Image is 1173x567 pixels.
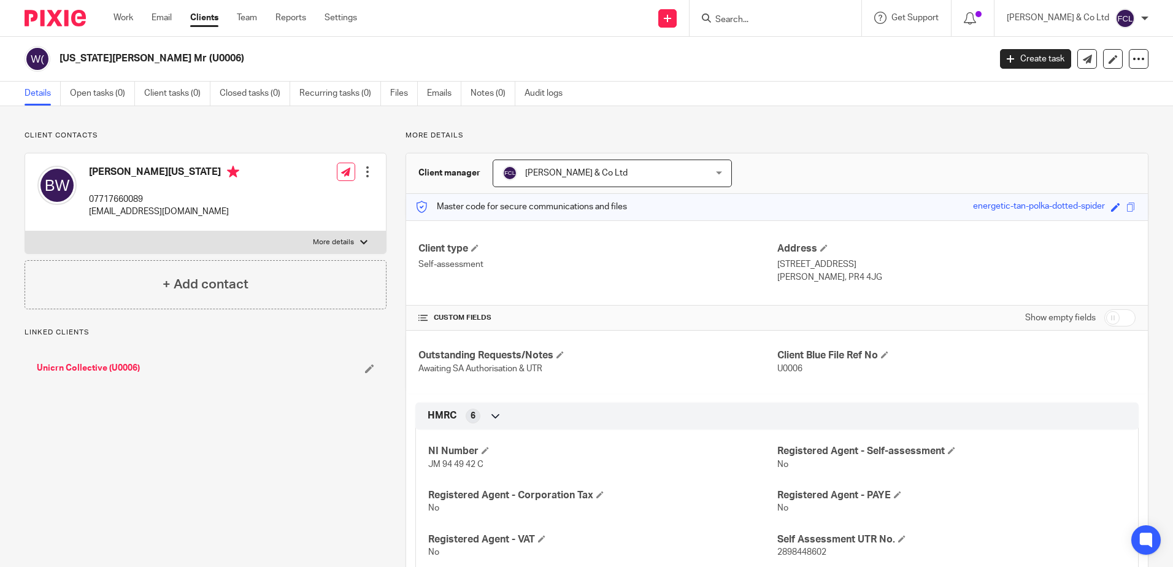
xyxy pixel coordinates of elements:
[25,10,86,26] img: Pixie
[777,533,1126,546] h4: Self Assessment UTR No.
[777,349,1136,362] h4: Client Blue File Ref No
[525,82,572,106] a: Audit logs
[70,82,135,106] a: Open tasks (0)
[60,52,797,65] h2: [US_STATE][PERSON_NAME] Mr (U0006)
[777,364,802,373] span: U0006
[471,410,475,422] span: 6
[418,349,777,362] h4: Outstanding Requests/Notes
[471,82,515,106] a: Notes (0)
[163,275,248,294] h4: + Add contact
[237,12,257,24] a: Team
[428,533,777,546] h4: Registered Agent - VAT
[25,82,61,106] a: Details
[428,548,439,557] span: No
[406,131,1148,141] p: More details
[152,12,172,24] a: Email
[973,200,1105,214] div: energetic-tan-polka-dotted-spider
[1007,12,1109,24] p: [PERSON_NAME] & Co Ltd
[299,82,381,106] a: Recurring tasks (0)
[325,12,357,24] a: Settings
[777,258,1136,271] p: [STREET_ADDRESS]
[89,193,239,206] p: 07717660089
[227,166,239,178] i: Primary
[777,489,1126,502] h4: Registered Agent - PAYE
[427,82,461,106] a: Emails
[418,242,777,255] h4: Client type
[25,328,387,337] p: Linked clients
[275,12,306,24] a: Reports
[1000,49,1071,69] a: Create task
[220,82,290,106] a: Closed tasks (0)
[777,460,788,469] span: No
[428,460,483,469] span: JM 94 49 42 C
[777,445,1126,458] h4: Registered Agent - Self-assessment
[891,13,939,22] span: Get Support
[418,258,777,271] p: Self-assessment
[1115,9,1135,28] img: svg%3E
[89,206,239,218] p: [EMAIL_ADDRESS][DOMAIN_NAME]
[428,409,456,422] span: HMRC
[418,364,542,373] span: Awaiting SA Authorisation & UTR
[113,12,133,24] a: Work
[190,12,218,24] a: Clients
[25,46,50,72] img: svg%3E
[714,15,825,26] input: Search
[1025,312,1096,324] label: Show empty fields
[144,82,210,106] a: Client tasks (0)
[37,166,77,205] img: svg%3E
[777,504,788,512] span: No
[415,201,627,213] p: Master code for secure communications and files
[502,166,517,180] img: svg%3E
[418,313,777,323] h4: CUSTOM FIELDS
[777,548,826,557] span: 2898448602
[777,271,1136,283] p: [PERSON_NAME], PR4 4JG
[89,166,239,181] h4: [PERSON_NAME][US_STATE]
[25,131,387,141] p: Client contacts
[390,82,418,106] a: Files
[37,362,140,374] a: Unicrn Collective (U0006)
[428,504,439,512] span: No
[418,167,480,179] h3: Client manager
[313,237,354,247] p: More details
[777,242,1136,255] h4: Address
[428,489,777,502] h4: Registered Agent - Corporation Tax
[428,445,777,458] h4: NI Number
[525,169,628,177] span: [PERSON_NAME] & Co Ltd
